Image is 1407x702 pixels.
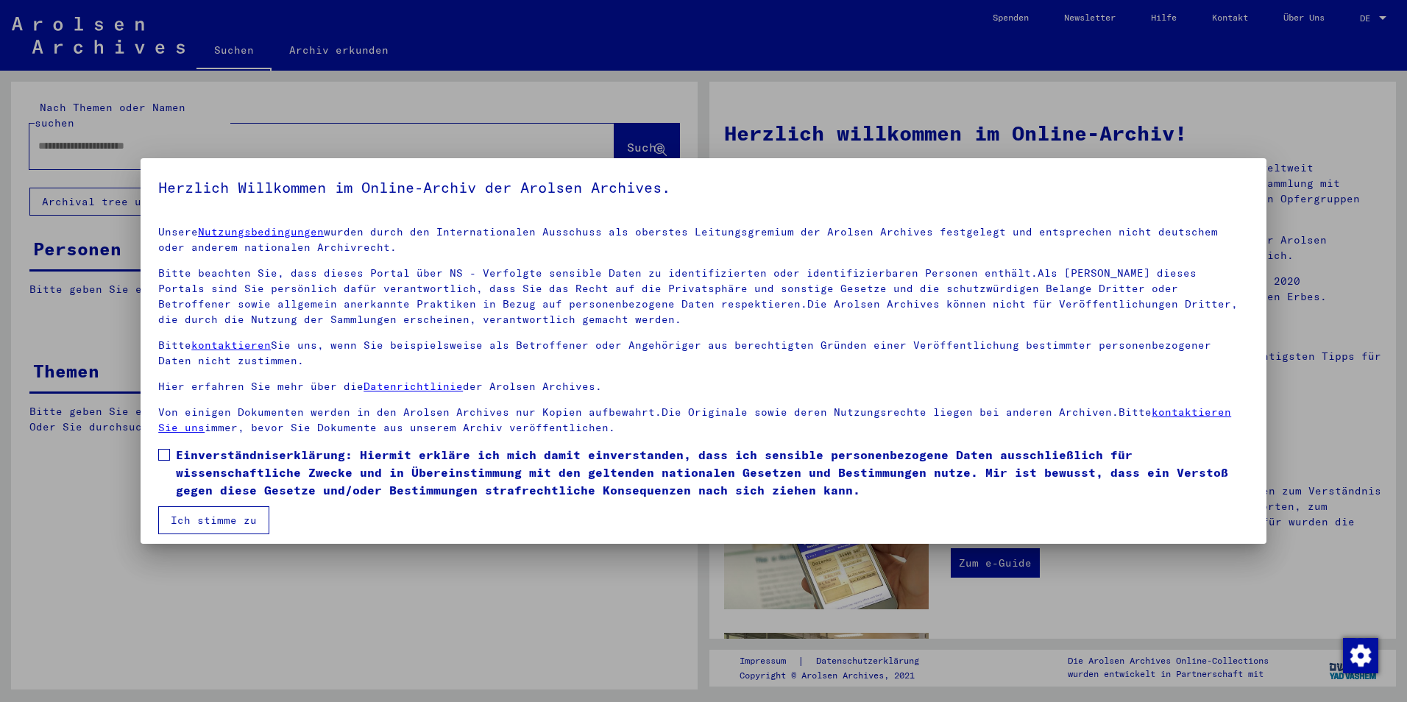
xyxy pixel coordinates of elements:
a: Datenrichtlinie [364,380,463,393]
button: Ich stimme zu [158,506,269,534]
div: Zustimmung ändern [1342,637,1378,673]
p: Bitte beachten Sie, dass dieses Portal über NS - Verfolgte sensible Daten zu identifizierten oder... [158,266,1249,327]
p: Unsere wurden durch den Internationalen Ausschuss als oberstes Leitungsgremium der Arolsen Archiv... [158,224,1249,255]
p: Hier erfahren Sie mehr über die der Arolsen Archives. [158,379,1249,394]
h5: Herzlich Willkommen im Online-Archiv der Arolsen Archives. [158,176,1249,199]
p: Bitte Sie uns, wenn Sie beispielsweise als Betroffener oder Angehöriger aus berechtigten Gründen ... [158,338,1249,369]
a: kontaktieren Sie uns [158,405,1231,434]
a: kontaktieren [191,338,271,352]
span: Einverständniserklärung: Hiermit erkläre ich mich damit einverstanden, dass ich sensible personen... [176,446,1249,499]
img: Zustimmung ändern [1343,638,1378,673]
p: Von einigen Dokumenten werden in den Arolsen Archives nur Kopien aufbewahrt.Die Originale sowie d... [158,405,1249,436]
a: Nutzungsbedingungen [198,225,324,238]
